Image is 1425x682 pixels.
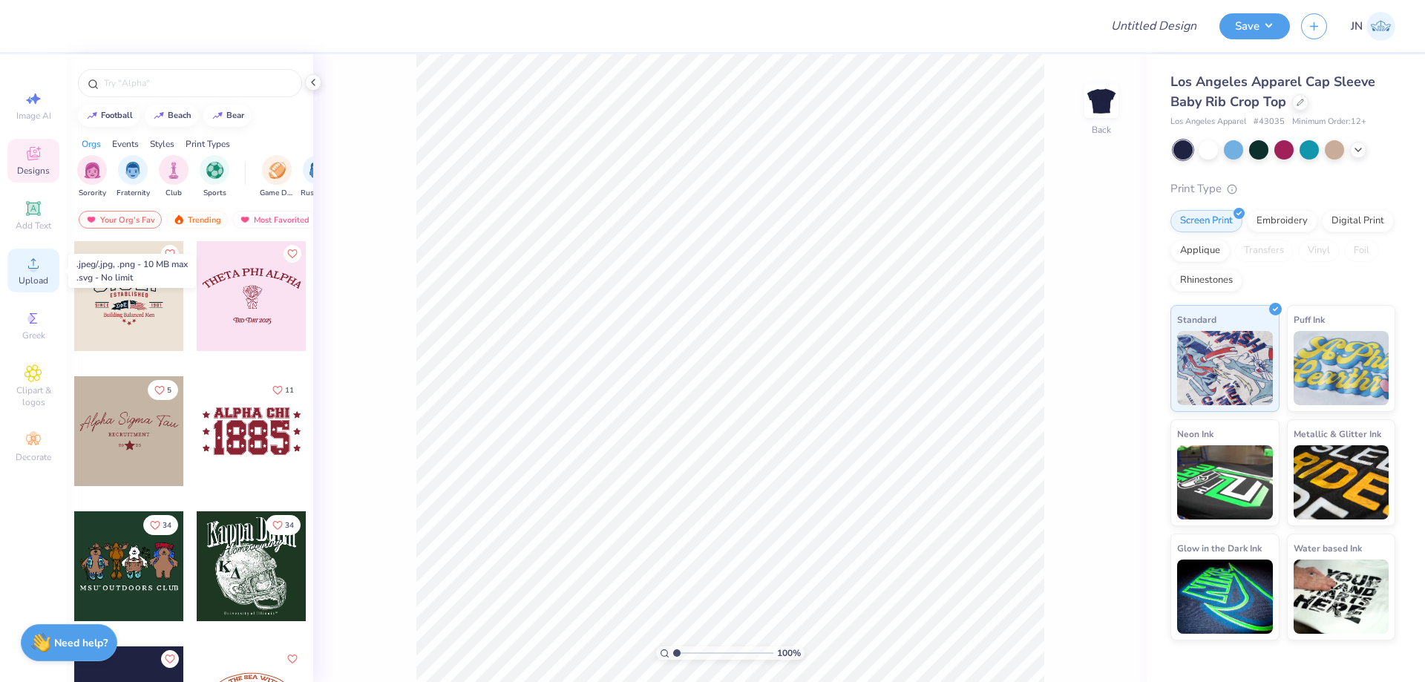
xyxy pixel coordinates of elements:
span: Sports [203,188,226,199]
img: Jacky Noya [1366,12,1395,41]
span: 34 [163,522,171,529]
span: Image AI [16,110,51,122]
button: filter button [77,155,107,199]
img: trend_line.gif [86,111,98,120]
button: filter button [159,155,189,199]
div: Most Favorited [232,211,316,229]
a: JN [1351,12,1395,41]
img: Club Image [166,162,182,179]
span: Game Day [260,188,294,199]
span: Los Angeles Apparel [1170,116,1246,128]
input: Untitled Design [1099,11,1208,41]
div: filter for Sorority [77,155,107,199]
button: bear [203,105,251,127]
div: filter for Game Day [260,155,294,199]
img: Sports Image [206,162,223,179]
span: 5 [167,387,171,394]
span: Upload [19,275,48,286]
button: filter button [260,155,294,199]
img: trend_line.gif [212,111,223,120]
div: bear [226,111,244,119]
div: filter for Club [159,155,189,199]
div: .svg - No limit [76,271,188,284]
div: Styles [150,137,174,151]
span: Minimum Order: 12 + [1292,116,1366,128]
img: trend_line.gif [153,111,165,120]
span: Fraternity [117,188,150,199]
div: Your Org's Fav [79,211,162,229]
button: Like [161,650,179,668]
button: Like [266,515,301,535]
button: filter button [200,155,229,199]
button: filter button [117,155,150,199]
div: Rhinestones [1170,269,1242,292]
div: football [101,111,133,119]
strong: Need help? [54,636,108,650]
img: Glow in the Dark Ink [1177,560,1273,634]
button: Like [148,380,178,400]
span: Decorate [16,451,51,463]
div: Trending [166,211,228,229]
span: Standard [1177,312,1216,327]
img: Neon Ink [1177,445,1273,519]
span: 100 % [777,646,801,660]
span: 34 [285,522,294,529]
div: Events [112,137,139,151]
div: Embroidery [1247,210,1317,232]
span: Sorority [79,188,106,199]
div: filter for Rush & Bid [301,155,335,199]
img: Back [1087,86,1116,116]
span: Water based Ink [1294,540,1362,556]
div: Screen Print [1170,210,1242,232]
div: Print Types [186,137,230,151]
span: Metallic & Glitter Ink [1294,426,1381,442]
button: Like [284,650,301,668]
div: Applique [1170,240,1230,262]
img: Metallic & Glitter Ink [1294,445,1389,519]
button: Like [161,245,179,263]
img: Fraternity Image [125,162,141,179]
div: filter for Fraternity [117,155,150,199]
img: Standard [1177,331,1273,405]
span: Rush & Bid [301,188,335,199]
img: Rush & Bid Image [309,162,327,179]
button: filter button [301,155,335,199]
div: Vinyl [1298,240,1340,262]
span: Neon Ink [1177,426,1213,442]
div: filter for Sports [200,155,229,199]
span: Los Angeles Apparel Cap Sleeve Baby Rib Crop Top [1170,73,1375,111]
span: Puff Ink [1294,312,1325,327]
div: Back [1092,123,1111,137]
button: Like [284,245,301,263]
div: Transfers [1234,240,1294,262]
img: most_fav.gif [85,214,97,225]
span: Designs [17,165,50,177]
button: football [78,105,140,127]
img: trending.gif [173,214,185,225]
img: Sorority Image [84,162,101,179]
img: Water based Ink [1294,560,1389,634]
span: Greek [22,329,45,341]
span: JN [1351,18,1363,35]
span: # 43035 [1254,116,1285,128]
button: Like [266,380,301,400]
div: Digital Print [1322,210,1394,232]
span: 11 [285,387,294,394]
button: Save [1219,13,1290,39]
img: most_fav.gif [239,214,251,225]
button: Like [143,515,178,535]
span: Club [166,188,182,199]
div: Orgs [82,137,101,151]
input: Try "Alpha" [102,76,292,91]
div: .jpeg/.jpg, .png - 10 MB max [76,258,188,271]
span: Add Text [16,220,51,232]
img: Game Day Image [269,162,286,179]
div: beach [168,111,191,119]
div: Print Type [1170,180,1395,197]
button: beach [145,105,198,127]
span: Glow in the Dark Ink [1177,540,1262,556]
span: Clipart & logos [7,384,59,408]
div: Foil [1344,240,1379,262]
img: Puff Ink [1294,331,1389,405]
